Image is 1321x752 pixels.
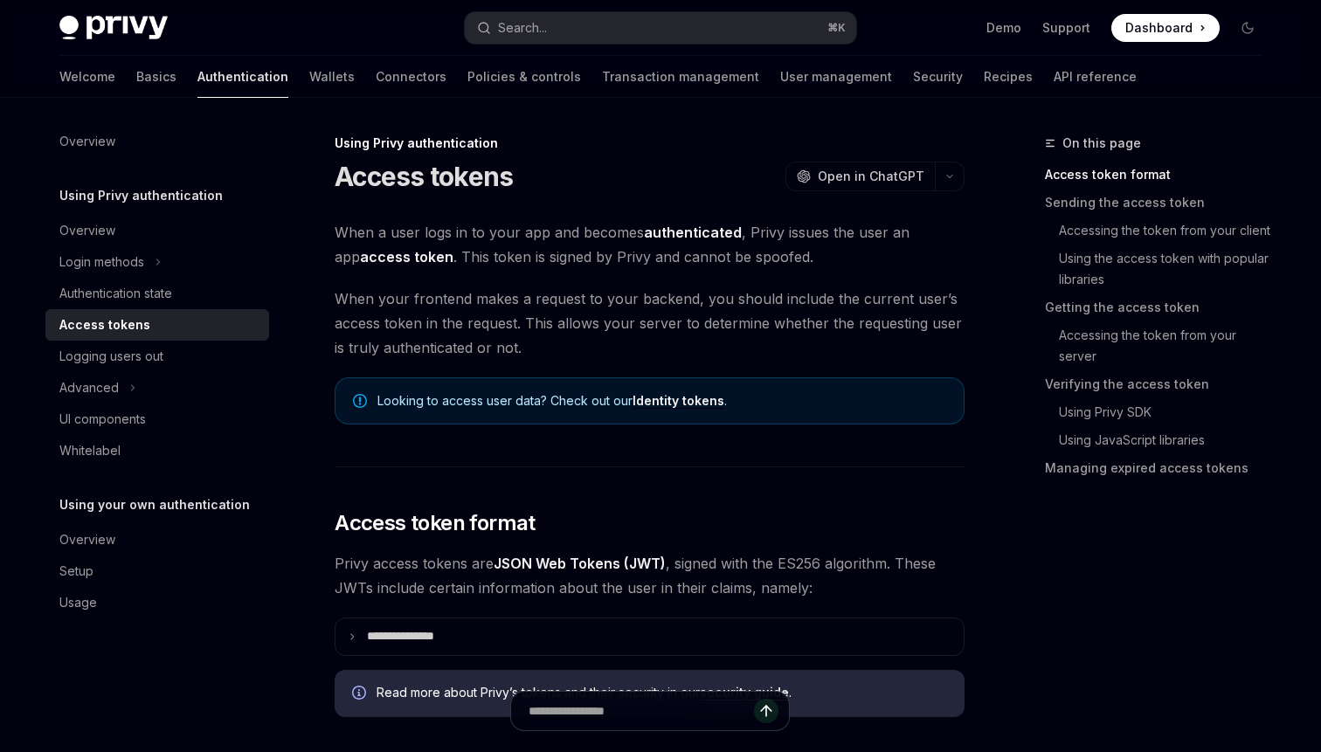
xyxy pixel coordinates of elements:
[818,168,924,185] span: Open in ChatGPT
[45,372,269,404] button: Advanced
[45,309,269,341] a: Access tokens
[1042,19,1090,37] a: Support
[1111,14,1220,42] a: Dashboard
[45,246,269,278] button: Login methods
[59,185,223,206] h5: Using Privy authentication
[45,215,269,246] a: Overview
[335,509,536,537] span: Access token format
[1045,245,1276,293] a: Using the access token with popular libraries
[335,551,965,600] span: Privy access tokens are , signed with the ES256 algorithm. These JWTs include certain information...
[1054,56,1137,98] a: API reference
[1062,133,1141,154] span: On this page
[59,494,250,515] h5: Using your own authentication
[59,440,121,461] div: Whitelabel
[1045,293,1276,321] a: Getting the access token
[498,17,547,38] div: Search...
[1045,217,1276,245] a: Accessing the token from your client
[1234,14,1262,42] button: Toggle dark mode
[45,555,269,587] a: Setup
[59,377,119,398] div: Advanced
[633,393,724,409] a: Identity tokens
[309,56,355,98] a: Wallets
[59,283,172,304] div: Authentication state
[59,592,97,613] div: Usage
[1125,19,1193,37] span: Dashboard
[45,587,269,618] a: Usage
[1045,189,1276,217] a: Sending the access token
[45,524,269,555] a: Overview
[1045,398,1276,426] a: Using Privy SDK
[59,409,146,430] div: UI components
[377,392,946,410] span: Looking to access user data? Check out our .
[59,561,93,582] div: Setup
[494,555,666,573] a: JSON Web Tokens (JWT)
[353,394,367,408] svg: Note
[984,56,1033,98] a: Recipes
[376,56,446,98] a: Connectors
[465,12,856,44] button: Search...⌘K
[59,220,115,241] div: Overview
[1045,370,1276,398] a: Verifying the access token
[780,56,892,98] a: User management
[529,692,754,730] input: Ask a question...
[59,529,115,550] div: Overview
[59,252,144,273] div: Login methods
[335,161,513,192] h1: Access tokens
[1045,426,1276,454] a: Using JavaScript libraries
[136,56,176,98] a: Basics
[45,435,269,466] a: Whitelabel
[335,135,965,152] div: Using Privy authentication
[45,404,269,435] a: UI components
[59,131,115,152] div: Overview
[1045,454,1276,482] a: Managing expired access tokens
[1045,321,1276,370] a: Accessing the token from your server
[59,56,115,98] a: Welcome
[59,346,163,367] div: Logging users out
[197,56,288,98] a: Authentication
[644,224,742,241] strong: authenticated
[1045,161,1276,189] a: Access token format
[785,162,935,191] button: Open in ChatGPT
[700,685,789,700] a: security guide
[377,684,947,701] span: Read more about Privy’s tokens and their security in our .
[45,341,269,372] a: Logging users out
[59,314,150,335] div: Access tokens
[467,56,581,98] a: Policies & controls
[45,278,269,309] a: Authentication state
[913,56,963,98] a: Security
[45,126,269,157] a: Overview
[602,56,759,98] a: Transaction management
[59,16,168,40] img: dark logo
[335,220,965,269] span: When a user logs in to your app and becomes , Privy issues the user an app . This token is signed...
[754,699,778,723] button: Send message
[352,686,370,703] svg: Info
[360,248,453,266] strong: access token
[335,286,965,360] span: When your frontend makes a request to your backend, you should include the current user’s access ...
[986,19,1021,37] a: Demo
[827,21,846,35] span: ⌘ K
